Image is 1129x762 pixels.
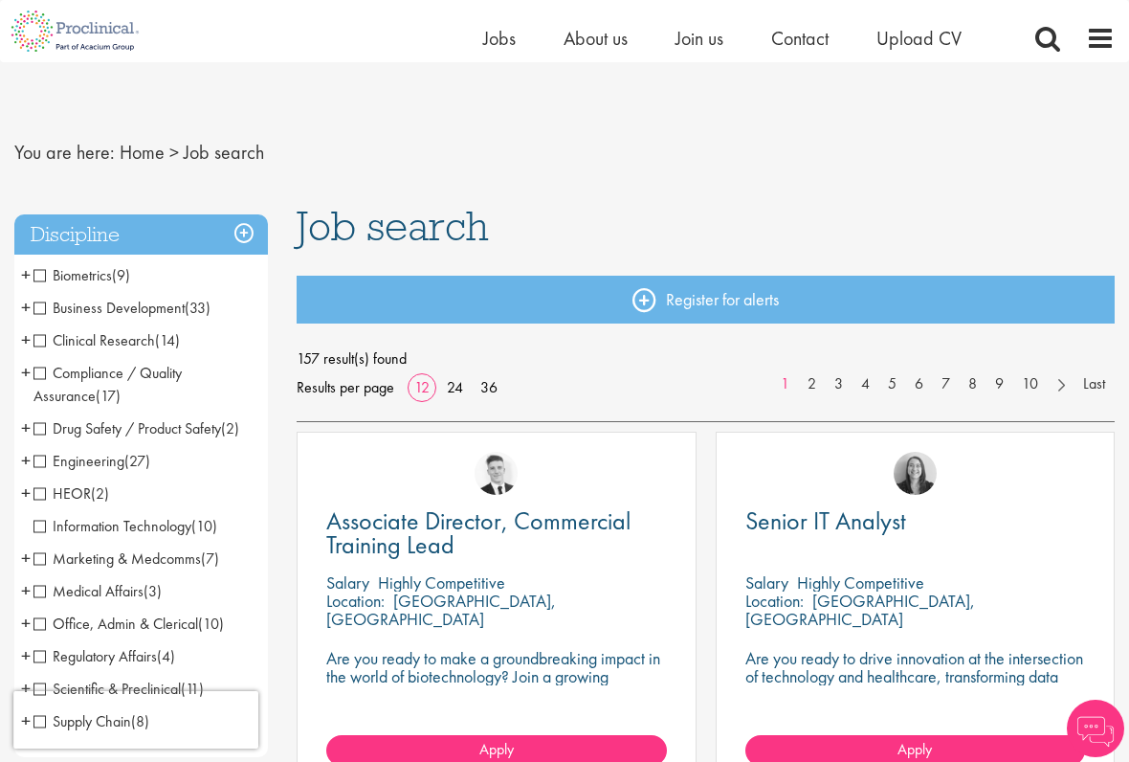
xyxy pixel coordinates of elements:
[21,325,31,354] span: +
[1067,700,1124,757] img: Chatbot
[326,590,556,630] p: [GEOGRAPHIC_DATA], [GEOGRAPHIC_DATA]
[221,418,239,438] span: (2)
[33,265,112,285] span: Biometrics
[33,516,191,536] span: Information Technology
[33,679,204,699] span: Scientific & Preclinical
[745,590,804,612] span: Location:
[326,509,667,557] a: Associate Director, Commercial Training Lead
[33,418,221,438] span: Drug Safety / Product Safety
[959,373,986,395] a: 8
[14,214,268,256] h3: Discipline
[33,581,162,601] span: Medical Affairs
[169,140,179,165] span: >
[33,298,185,318] span: Business Development
[184,140,264,165] span: Job search
[326,571,369,594] span: Salary
[96,386,121,406] span: (17)
[297,373,394,402] span: Results per page
[124,451,150,471] span: (27)
[21,414,31,442] span: +
[33,646,175,666] span: Regulatory Affairs
[185,298,210,318] span: (33)
[564,26,628,51] a: About us
[905,373,933,395] a: 6
[181,679,204,699] span: (11)
[675,26,723,51] a: Join us
[33,298,210,318] span: Business Development
[474,377,504,397] a: 36
[326,504,631,561] span: Associate Director, Commercial Training Lead
[479,739,514,759] span: Apply
[21,641,31,670] span: +
[112,265,130,285] span: (9)
[326,590,385,612] span: Location:
[408,377,436,397] a: 12
[13,691,258,749] iframe: reCAPTCHA
[932,373,960,395] a: 7
[771,373,799,395] a: 1
[483,26,516,51] a: Jobs
[33,646,157,666] span: Regulatory Affairs
[21,544,31,572] span: +
[475,452,518,495] img: Nicolas Daniel
[33,451,124,471] span: Engineering
[33,516,217,536] span: Information Technology
[897,739,932,759] span: Apply
[198,614,224,634] span: (10)
[33,581,144,601] span: Medical Affairs
[745,590,975,630] p: [GEOGRAPHIC_DATA], [GEOGRAPHIC_DATA]
[876,26,962,51] a: Upload CV
[21,674,31,703] span: +
[985,373,1013,395] a: 9
[14,140,115,165] span: You are here:
[745,571,788,594] span: Salary
[33,679,181,699] span: Scientific & Preclinical
[297,276,1115,324] a: Register for alerts
[33,614,224,634] span: Office, Admin & Clerical
[745,509,1086,533] a: Senior IT Analyst
[144,581,162,601] span: (3)
[201,549,219,569] span: (7)
[1012,373,1048,395] a: 10
[852,373,879,395] a: 4
[21,446,31,475] span: +
[33,451,150,471] span: Engineering
[894,452,937,495] img: Mia Kellerman
[771,26,829,51] a: Contact
[21,293,31,322] span: +
[21,609,31,638] span: +
[297,345,1115,373] span: 157 result(s) found
[33,549,201,569] span: Marketing & Medcomms
[326,649,667,722] p: Are you ready to make a groundbreaking impact in the world of biotechnology? Join a growing compa...
[797,571,924,594] p: Highly Competitive
[878,373,906,395] a: 5
[33,483,91,504] span: HEOR
[745,649,1086,722] p: Are you ready to drive innovation at the intersection of technology and healthcare, transforming ...
[33,549,219,569] span: Marketing & Medcomms
[440,377,470,397] a: 24
[745,504,906,537] span: Senior IT Analyst
[120,140,165,165] a: breadcrumb link
[21,576,31,605] span: +
[21,358,31,387] span: +
[21,260,31,289] span: +
[297,200,489,252] span: Job search
[1074,373,1115,395] a: Last
[798,373,826,395] a: 2
[33,330,155,350] span: Clinical Research
[191,516,217,536] span: (10)
[825,373,852,395] a: 3
[33,330,180,350] span: Clinical Research
[33,418,239,438] span: Drug Safety / Product Safety
[33,363,182,406] span: Compliance / Quality Assurance
[157,646,175,666] span: (4)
